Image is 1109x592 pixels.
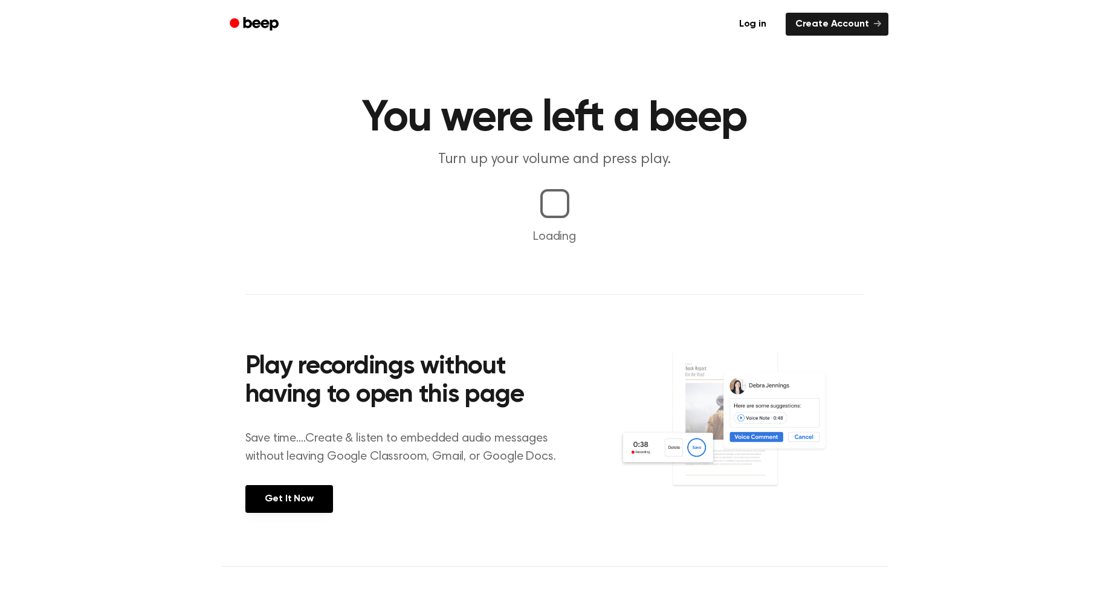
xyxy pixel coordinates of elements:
p: Save time....Create & listen to embedded audio messages without leaving Google Classroom, Gmail, ... [245,430,571,466]
a: Create Account [786,13,888,36]
img: Voice Comments on Docs and Recording Widget [619,349,864,512]
h1: You were left a beep [245,97,864,140]
a: Log in [727,10,778,38]
p: Turn up your volume and press play. [323,150,787,170]
p: Loading [15,228,1094,246]
h2: Play recordings without having to open this page [245,353,571,410]
a: Beep [221,13,289,36]
a: Get It Now [245,485,333,513]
